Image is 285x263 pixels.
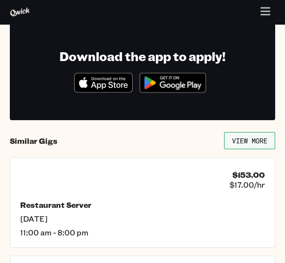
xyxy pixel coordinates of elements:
[10,158,275,248] a: $153.00$17.00/hrRestaurant Server[DATE]11:00 am - 8:00 pm
[74,85,133,95] a: Download on the App Store
[229,180,265,190] span: $17.00/hr
[59,49,226,65] h1: Download the app to apply!
[20,228,265,238] span: 11:00 am - 8:00 pm
[20,214,265,224] span: [DATE]
[135,68,211,98] img: Get it on Google Play
[224,132,275,150] a: View More
[232,170,265,180] h4: $153.00
[20,200,265,210] h5: Restaurant Server
[10,136,57,146] h4: Similar Gigs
